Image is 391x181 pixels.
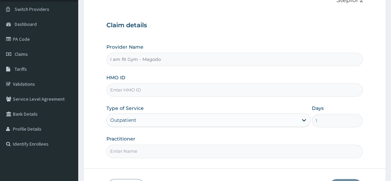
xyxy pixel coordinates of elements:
[106,83,363,97] input: Enter HMO ID
[106,22,363,29] h3: Claim details
[106,145,363,158] input: Enter Name
[312,105,324,112] label: Days
[15,66,27,72] span: Tariffs
[106,105,144,112] label: Type of Service
[106,44,143,50] label: Provider Name
[106,74,125,81] label: HMO ID
[15,21,37,27] span: Dashboard
[15,51,28,57] span: Claims
[15,6,49,12] span: Switch Providers
[106,135,135,142] label: Practitioner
